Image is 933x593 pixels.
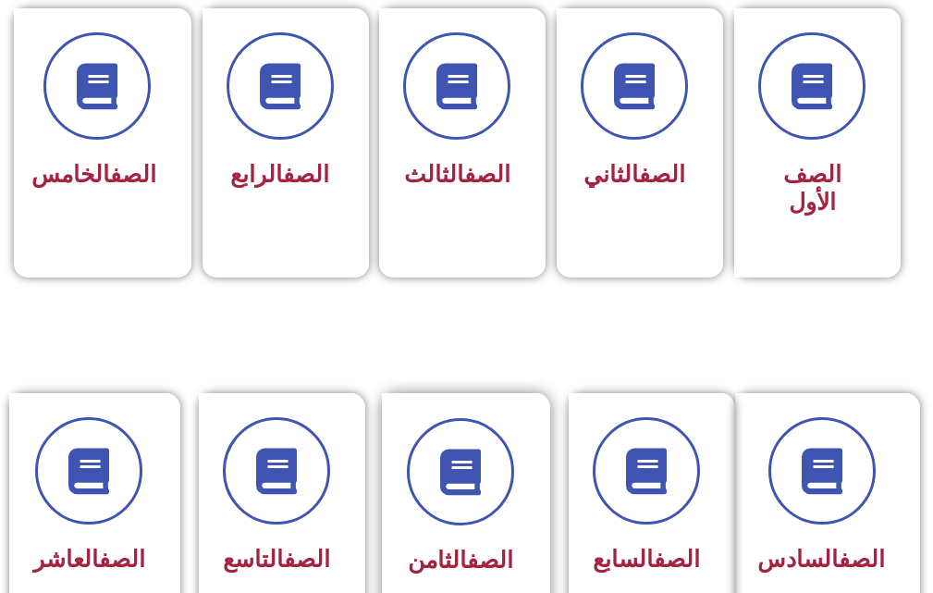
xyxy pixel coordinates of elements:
span: الثالث [404,161,510,188]
span: العاشر [33,546,145,573]
span: الخامس [31,161,156,188]
span: الرابع [230,161,329,188]
span: السادس [757,546,885,573]
span: السابع [593,546,700,573]
a: الصف [283,161,329,188]
a: الصف [639,161,685,188]
a: الصف [839,546,885,573]
a: الصف [110,161,156,188]
a: الصف [467,547,513,574]
a: الصف [284,546,330,573]
span: الصف الأول [783,161,841,216]
span: الثاني [583,161,685,188]
span: الثامن [408,547,513,574]
span: التاسع [223,546,330,573]
a: الصف [464,161,510,188]
a: الصف [99,546,145,573]
a: الصف [654,546,700,573]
